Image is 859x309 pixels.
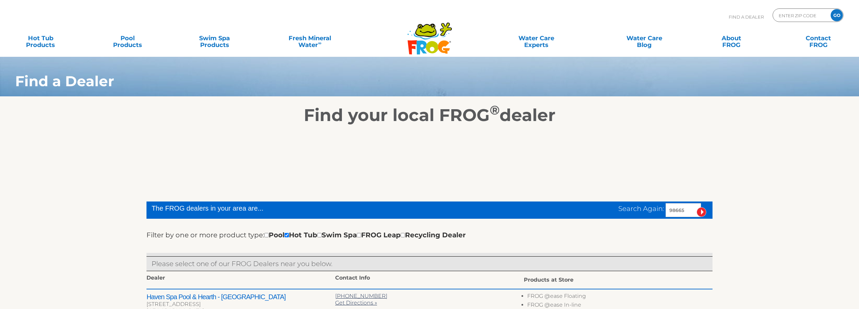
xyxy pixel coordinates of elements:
[831,9,843,21] input: GO
[181,31,248,45] a: Swim SpaProducts
[146,230,264,240] label: Filter by one or more product type:
[268,31,352,45] a: Fresh MineralWater∞
[146,275,335,283] div: Dealer
[490,102,500,118] sup: ®
[94,31,161,45] a: PoolProducts
[152,258,707,269] p: Please select one of our FROG Dealers near you below.
[5,105,854,125] h2: Find your local FROG dealer
[152,203,432,213] div: The FROG dealers in your area are...
[481,31,591,45] a: Water CareExperts
[524,275,713,285] div: Products at Store
[698,31,765,45] a: AboutFROG
[318,40,321,46] sup: ∞
[264,230,466,240] div: Pool Hot Tub Swim Spa FROG Leap Recycling Dealer
[618,205,664,213] span: Search Again:
[15,73,769,89] h1: Find a Dealer
[7,31,74,45] a: Hot TubProducts
[146,301,335,308] div: [STREET_ADDRESS]
[146,293,335,301] h2: Haven Spa Pool & Hearth - [GEOGRAPHIC_DATA]
[335,275,524,283] div: Contact Info
[527,293,713,302] li: FROG @ease Floating
[785,31,852,45] a: ContactFROG
[335,293,387,299] a: [PHONE_NUMBER]
[611,31,678,45] a: Water CareBlog
[697,207,706,217] input: Submit
[729,8,764,25] p: Find A Dealer
[404,14,456,55] img: Frog Products Logo
[335,300,377,306] a: Get Directions »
